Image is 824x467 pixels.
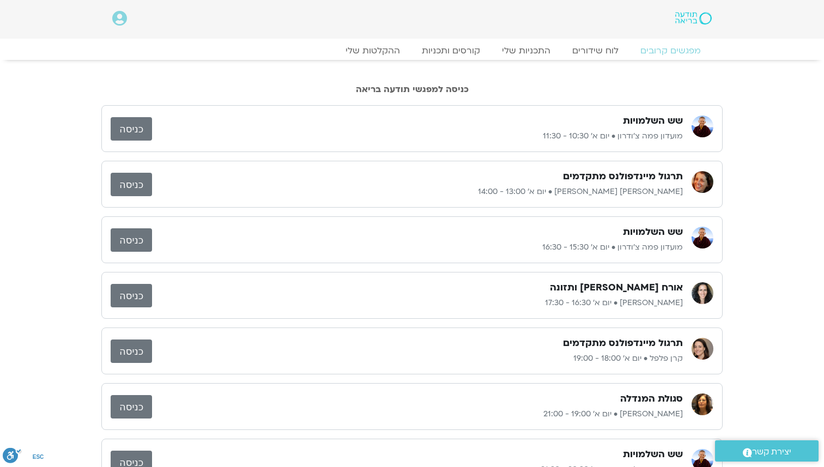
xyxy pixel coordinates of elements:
[335,45,411,56] a: ההקלטות שלי
[411,45,491,56] a: קורסים ותכניות
[715,440,819,462] a: יצירת קשר
[629,45,712,56] a: מפגשים קרובים
[752,445,791,459] span: יצירת קשר
[623,226,683,239] h3: שש השלמויות
[620,392,683,405] h3: סגולת המנדלה
[563,170,683,183] h3: תרגול מיינדפולנס מתקדמים
[111,173,152,196] a: כניסה
[491,45,561,56] a: התכניות שלי
[152,352,683,365] p: קרן פלפל • יום א׳ 18:00 - 19:00
[111,339,152,363] a: כניסה
[152,241,683,254] p: מועדון פמה צ'ודרון • יום א׳ 15:30 - 16:30
[111,117,152,141] a: כניסה
[692,338,713,360] img: קרן פלפל
[152,185,683,198] p: [PERSON_NAME] [PERSON_NAME] • יום א׳ 13:00 - 14:00
[692,116,713,137] img: מועדון פמה צ'ודרון
[112,45,712,56] nav: Menu
[152,130,683,143] p: מועדון פמה צ'ודרון • יום א׳ 10:30 - 11:30
[623,448,683,461] h3: שש השלמויות
[563,337,683,350] h3: תרגול מיינדפולנס מתקדמים
[692,282,713,304] img: הילה אפללו
[111,284,152,307] a: כניסה
[561,45,629,56] a: לוח שידורים
[111,228,152,252] a: כניסה
[623,114,683,128] h3: שש השלמויות
[692,227,713,248] img: מועדון פמה צ'ודרון
[692,393,713,415] img: רונית הולנדר
[550,281,683,294] h3: אורח [PERSON_NAME] ותזונה
[101,84,723,94] h2: כניסה למפגשי תודעה בריאה
[152,408,683,421] p: [PERSON_NAME] • יום א׳ 19:00 - 21:00
[692,171,713,193] img: סיגל בירן אבוחצירה
[111,395,152,419] a: כניסה
[152,296,683,310] p: [PERSON_NAME] • יום א׳ 16:30 - 17:30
